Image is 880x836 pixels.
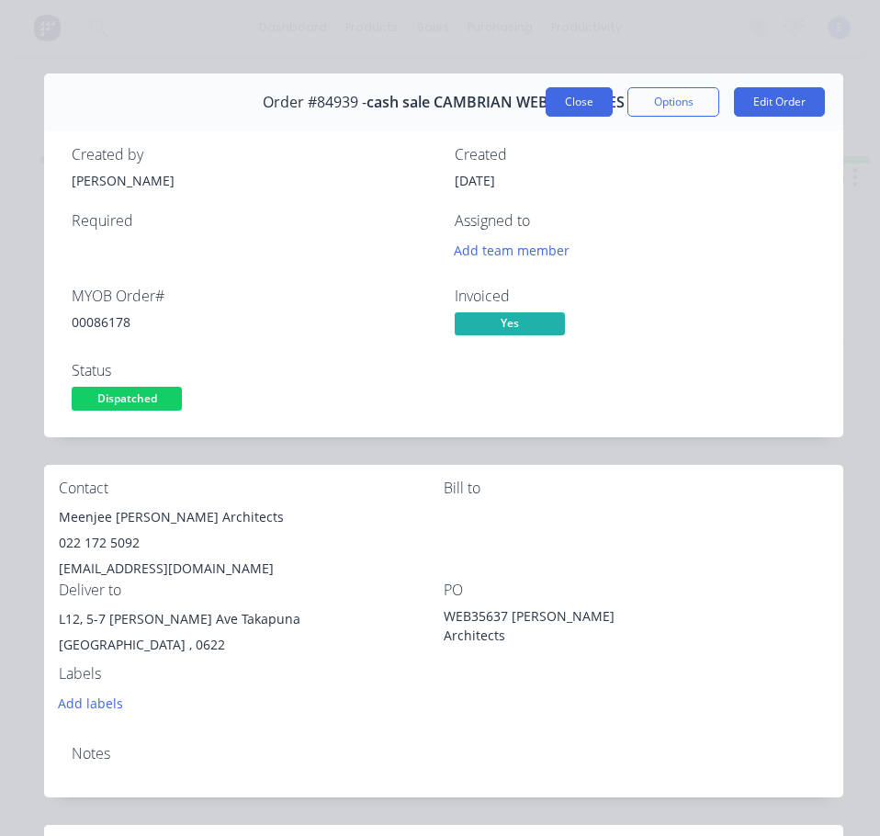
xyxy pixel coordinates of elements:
span: Yes [455,312,565,335]
div: Contact [59,480,444,497]
div: [GEOGRAPHIC_DATA] , 0622 [59,632,444,658]
div: WEB35637 [PERSON_NAME] Architects [444,606,673,645]
div: Notes [72,745,816,763]
div: Labels [59,665,444,683]
button: Edit Order [734,87,825,117]
div: MYOB Order # [72,288,433,305]
button: Add team member [455,238,580,263]
span: Order #84939 - [263,94,367,111]
div: Meenjee [PERSON_NAME] Architects022 172 5092[EMAIL_ADDRESS][DOMAIN_NAME] [59,504,444,582]
div: Status [72,362,433,379]
div: Meenjee [PERSON_NAME] Architects [59,504,444,530]
div: [PERSON_NAME] [72,171,433,190]
span: cash sale CAMBRIAN WEBSITE SALES [367,94,625,111]
div: 022 172 5092 [59,530,444,556]
div: Deliver to [59,582,444,599]
div: L12, 5-7 [PERSON_NAME] Ave Takapuna [59,606,444,632]
span: [DATE] [455,172,495,189]
button: Close [546,87,613,117]
button: Options [627,87,719,117]
div: PO [444,582,829,599]
button: Dispatched [72,387,182,414]
div: Created [455,146,816,164]
button: Add labels [49,690,133,715]
div: Invoiced [455,288,816,305]
div: Created by [72,146,433,164]
div: Assigned to [455,212,816,230]
div: Bill to [444,480,829,497]
div: L12, 5-7 [PERSON_NAME] Ave Takapuna[GEOGRAPHIC_DATA] , 0622 [59,606,444,665]
div: Required [72,212,433,230]
span: Dispatched [72,387,182,410]
div: 00086178 [72,312,433,332]
button: Add team member [445,238,580,263]
div: [EMAIL_ADDRESS][DOMAIN_NAME] [59,556,444,582]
